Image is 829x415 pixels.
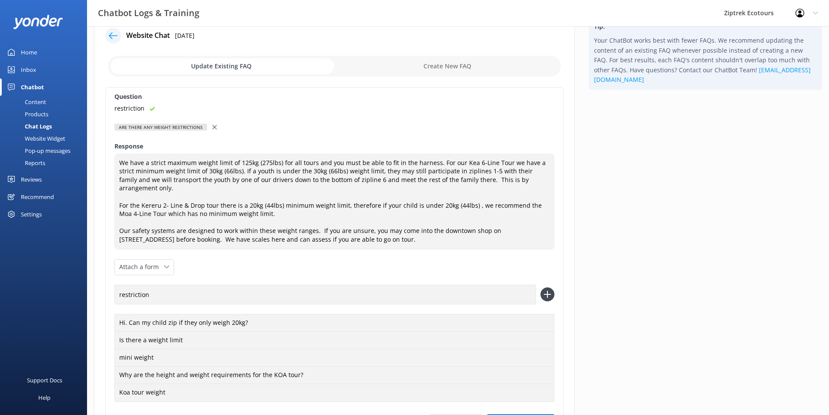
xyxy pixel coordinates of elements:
a: Website Widget [5,132,87,145]
p: [DATE] [175,31,195,40]
div: Reviews [21,171,42,188]
h4: Tip: [594,22,817,31]
a: Chat Logs [5,120,87,132]
div: mini weight [114,349,554,367]
h4: Website Chat [126,30,170,41]
div: Pop-up messages [5,145,70,157]
label: Response [114,142,554,151]
div: Koa tour weight [114,384,554,402]
div: Chat Logs [5,120,52,132]
div: Support Docs [27,371,62,389]
a: Products [5,108,87,120]
div: Chatbot [21,78,44,96]
p: restriction [114,104,144,113]
p: Your ChatBot works best with fewer FAQs. We recommend updating the content of an existing FAQ whe... [594,36,817,84]
div: Recommend [21,188,54,206]
h3: Chatbot Logs & Training [98,6,199,20]
a: Content [5,96,87,108]
textarea: We have a strict maximum weight limit of 125kg (275lbs) for all tours and you must be able to fit... [114,154,554,250]
div: Is there a weight limit [114,331,554,350]
a: Pop-up messages [5,145,87,157]
div: Reports [5,157,45,169]
div: Why are the height and weight requirements for the KOA tour? [114,366,554,385]
a: Reports [5,157,87,169]
label: Question [114,92,554,101]
div: Home [21,44,37,61]
span: Attach a form [119,262,164,272]
div: Hi. Can my child zip if they only weigh 20kg? [114,314,554,332]
a: [EMAIL_ADDRESS][DOMAIN_NAME] [594,66,811,84]
input: Add an example question [114,285,536,304]
div: Inbox [21,61,36,78]
div: Website Widget [5,132,65,145]
div: Products [5,108,48,120]
img: yonder-white-logo.png [13,15,63,29]
div: Are there any weight restrictions [114,124,207,131]
div: Content [5,96,46,108]
div: Settings [21,206,42,223]
div: Help [38,389,50,406]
